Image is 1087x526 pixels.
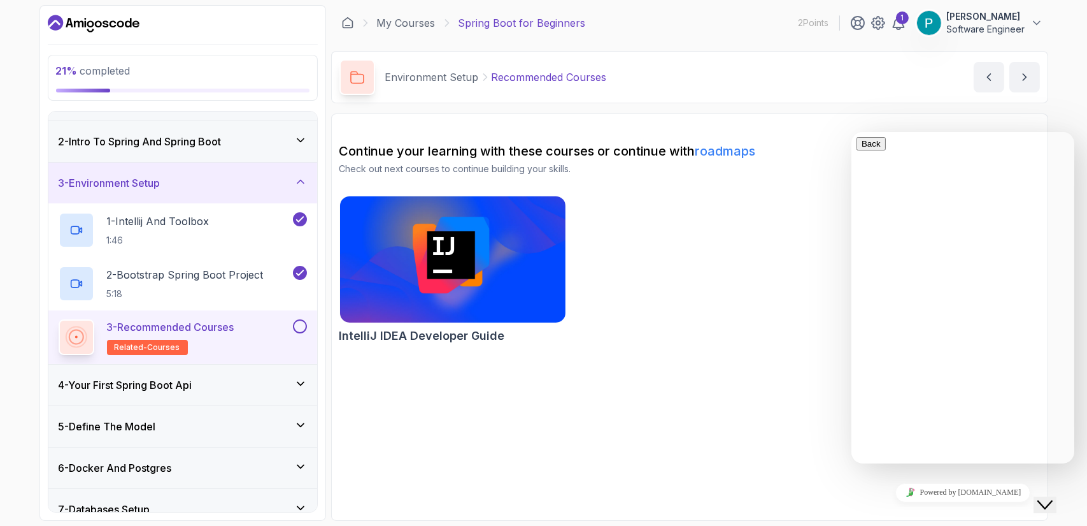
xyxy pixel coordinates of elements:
p: 5:18 [107,288,264,300]
p: [PERSON_NAME] [947,10,1025,23]
button: 4-Your First Spring Boot Api [48,365,317,405]
p: 2 - Bootstrap Spring Boot Project [107,267,264,282]
h3: 4 - Your First Spring Boot Api [59,377,192,393]
button: 6-Docker And Postgres [48,448,317,488]
h3: 5 - Define The Model [59,419,156,434]
button: 2-Bootstrap Spring Boot Project5:18 [59,266,307,302]
button: user profile image[PERSON_NAME]Software Engineer [916,10,1043,36]
a: Dashboard [48,13,139,34]
p: 3 - Recommended Courses [107,319,234,335]
iframe: chat widget [1034,475,1074,513]
h2: IntelliJ IDEA Developer Guide [339,327,505,345]
p: 1:46 [107,234,210,247]
button: next content [1009,62,1040,92]
p: Environment Setup [385,69,479,85]
div: 1 [896,11,909,24]
a: IntelliJ IDEA Developer Guide cardIntelliJ IDEA Developer Guide [339,196,566,345]
button: 3-Environment Setup [48,163,317,203]
h3: 3 - Environment Setup [59,175,160,191]
a: Dashboard [341,17,354,29]
p: 2 Points [799,17,829,29]
button: 2-Intro To Spring And Spring Boot [48,121,317,162]
p: 1 - Intellij And Toolbox [107,214,210,229]
h3: 2 - Intro To Spring And Spring Boot [59,134,222,149]
a: My Courses [377,15,436,31]
p: Software Engineer [947,23,1025,36]
span: related-courses [115,342,180,353]
h3: 6 - Docker And Postgres [59,460,172,476]
h2: Continue your learning with these courses or continue with [339,142,1040,160]
span: 21 % [56,64,78,77]
button: 1-Intellij And Toolbox1:46 [59,212,307,248]
iframe: chat widget [851,478,1074,507]
p: Recommended Courses [492,69,607,85]
img: user profile image [917,11,941,35]
button: previous content [974,62,1004,92]
img: IntelliJ IDEA Developer Guide card [340,196,565,323]
span: completed [56,64,131,77]
a: 1 [891,15,906,31]
a: roadmaps [695,143,756,159]
button: 3-Recommended Coursesrelated-courses [59,319,307,355]
h3: 7 - Databases Setup [59,502,150,517]
p: Spring Boot for Beginners [458,15,586,31]
button: 5-Define The Model [48,406,317,447]
p: Check out next courses to continue building your skills. [339,163,1040,175]
iframe: chat widget [851,132,1074,464]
